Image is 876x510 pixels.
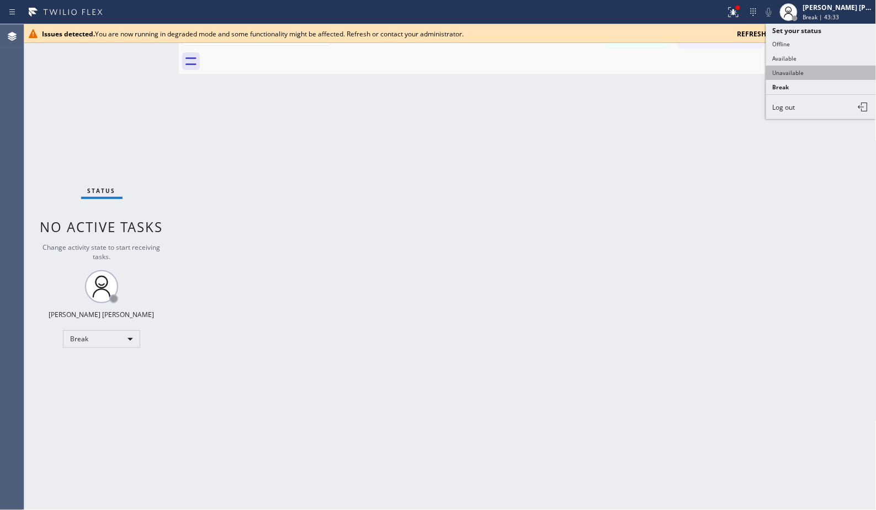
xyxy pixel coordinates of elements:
[42,29,729,39] div: You are now running in degraded mode and some functionality might be affected. Refresh or contact...
[803,13,840,21] span: Break | 43:33
[88,187,116,195] span: Status
[49,310,155,319] div: [PERSON_NAME] [PERSON_NAME]
[43,243,161,261] span: Change activity state to start receiving tasks.
[63,330,140,348] div: Break
[803,3,873,12] div: [PERSON_NAME] [PERSON_NAME]
[42,29,95,39] b: Issues detected.
[737,29,767,39] span: refresh
[40,218,163,236] span: No active tasks
[761,4,777,20] button: Mute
